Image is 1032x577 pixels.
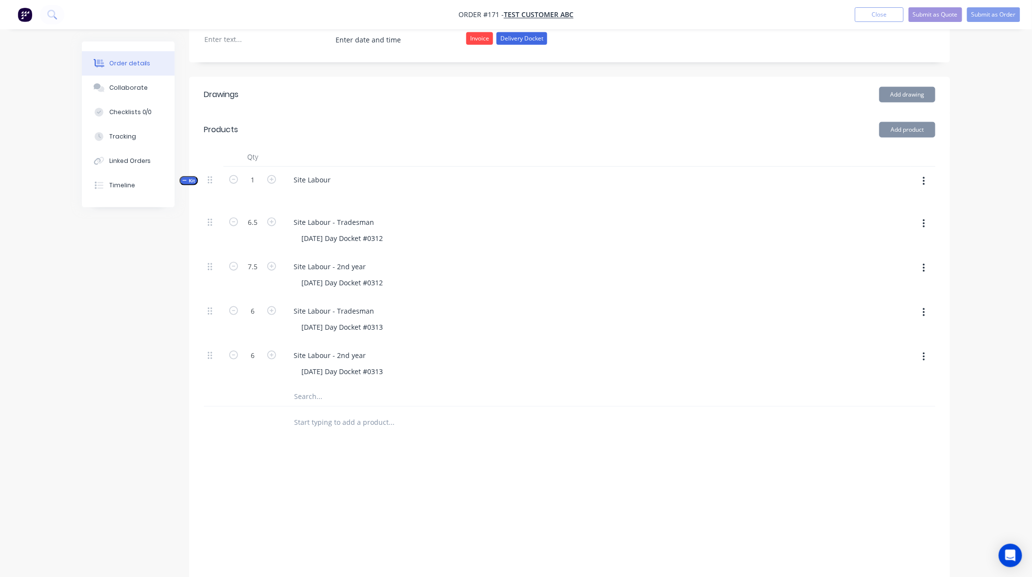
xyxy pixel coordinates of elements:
a: Test Customer ABC [504,10,574,20]
div: Qty [223,147,282,167]
button: Tracking [82,124,175,149]
button: Checklists 0/0 [82,100,175,124]
button: Submit as Quote [909,7,962,22]
div: [DATE] Day Docket #0312 [294,231,391,245]
div: Tracking [109,132,136,141]
button: Add product [879,122,935,138]
div: Products [204,124,238,136]
div: Checklists 0/0 [109,108,152,117]
div: Timeline [109,181,135,190]
input: Start typing to add a product... [294,413,489,432]
div: Invoice [466,32,493,45]
div: [DATE] Day Docket #0312 [294,276,391,290]
div: Site Labour - 2nd year [286,348,374,362]
span: Kit [182,177,195,184]
div: Linked Orders [109,157,151,165]
button: Collaborate [82,76,175,100]
button: Order details [82,51,175,76]
div: [DATE] Day Docket #0313 [294,364,391,378]
div: Site Labour - 2nd year [286,259,374,274]
button: Timeline [82,173,175,198]
div: Order details [109,59,151,68]
div: Delivery Docket [496,32,547,45]
span: Order #171 - [458,10,504,20]
button: Submit as Order [967,7,1020,22]
div: Site Labour - Tradesman [286,304,382,318]
input: Enter date and time [329,33,450,47]
button: Close [855,7,904,22]
div: Open Intercom Messenger [999,544,1022,567]
button: Kit [179,176,198,185]
button: Linked Orders [82,149,175,173]
div: Site Labour - Tradesman [286,215,382,229]
img: Factory [18,7,32,22]
div: Collaborate [109,83,148,92]
div: Site Labour [286,173,338,187]
div: [DATE] Day Docket #0313 [294,320,391,334]
button: Add drawing [879,87,935,102]
div: Drawings [204,89,238,100]
input: Search... [294,387,489,406]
